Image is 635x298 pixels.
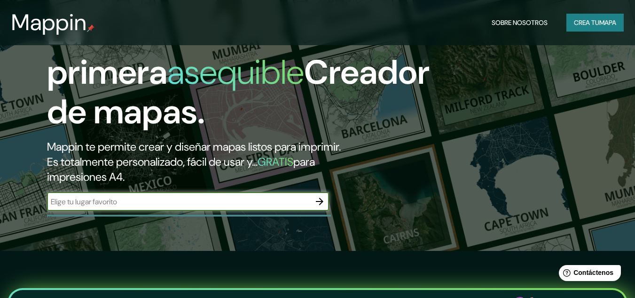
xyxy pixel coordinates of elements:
font: Crea tu [574,18,599,27]
img: pin de mapeo [87,24,94,32]
font: asequible [167,50,304,94]
button: Crea tumapa [566,14,624,32]
button: Sobre nosotros [488,14,551,32]
font: mapa [599,18,616,27]
font: Mappin [11,8,87,37]
font: Sobre nosotros [492,18,548,27]
font: GRATIS [258,154,293,169]
font: Es totalmente personalizado, fácil de usar y... [47,154,258,169]
font: para impresiones A4. [47,154,315,184]
input: Elige tu lugar favorito [47,196,310,207]
font: Mappin te permite crear y diseñar mapas listos para imprimir. [47,139,341,154]
font: La primera [47,11,167,94]
iframe: Lanzador de widgets de ayuda [551,261,625,288]
font: Creador de mapas. [47,50,430,134]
